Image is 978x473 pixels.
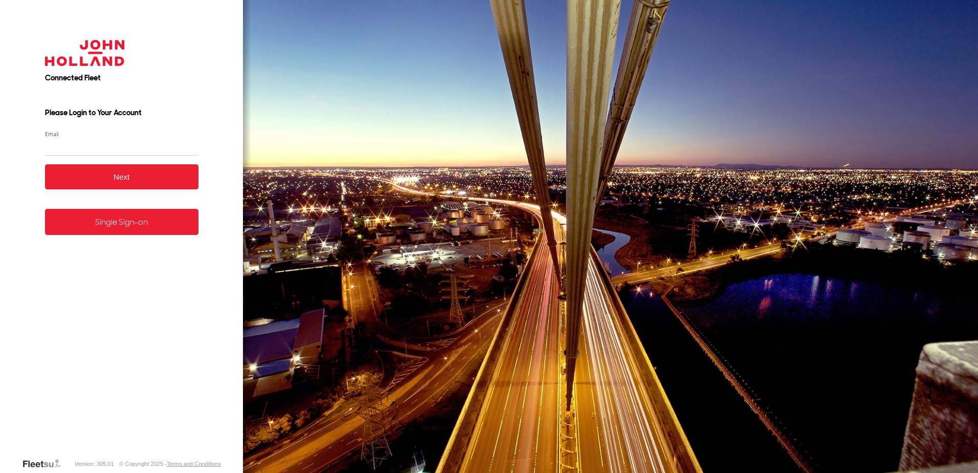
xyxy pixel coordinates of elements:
a: Visit our Website [22,459,69,469]
div: © Copyright 2025 - [119,461,221,467]
label: Email [45,130,198,138]
img: John Holland [45,40,125,66]
a: Terms and Conditions [167,461,221,467]
button: Next [45,164,198,189]
h3: Please Login to Your Account [45,107,198,118]
a: Single Sign-on [45,209,198,235]
h2: Connected Fleet [45,73,198,83]
div: Version: 305.01 [75,461,114,467]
